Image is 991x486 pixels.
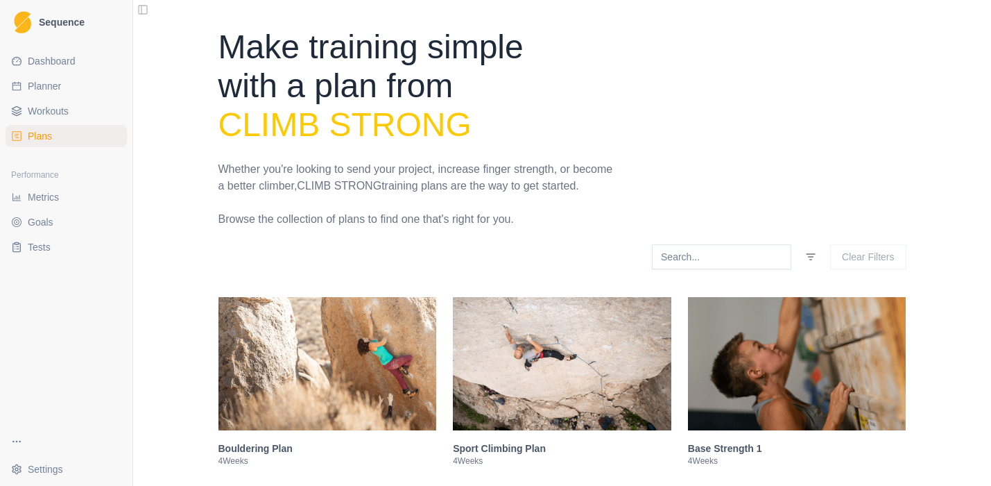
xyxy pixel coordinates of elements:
[453,455,671,467] p: 4 Weeks
[688,455,906,467] p: 4 Weeks
[6,186,127,208] a: Metrics
[6,6,127,39] a: LogoSequence
[6,100,127,122] a: Workouts
[218,106,472,143] span: Climb Strong
[28,79,61,93] span: Planner
[218,161,618,194] p: Whether you're looking to send your project, increase finger strength, or become a better climber...
[28,190,59,204] span: Metrics
[28,54,76,68] span: Dashboard
[297,180,381,192] span: Climb Strong
[6,211,127,233] a: Goals
[218,442,437,455] h3: Bouldering Plan
[6,50,127,72] a: Dashboard
[453,297,671,430] img: Sport Climbing Plan
[6,75,127,97] a: Planner
[218,28,618,144] h1: Make training simple with a plan from
[688,442,906,455] h3: Base Strength 1
[28,129,52,143] span: Plans
[6,458,127,480] button: Settings
[652,244,791,269] input: Search...
[6,164,127,186] div: Performance
[218,211,618,228] p: Browse the collection of plans to find one that's right for you.
[218,455,437,467] p: 4 Weeks
[218,297,437,430] img: Bouldering Plan
[28,215,53,229] span: Goals
[453,442,671,455] h3: Sport Climbing Plan
[688,297,906,430] img: Base Strength 1
[28,240,51,254] span: Tests
[14,11,31,34] img: Logo
[28,104,69,118] span: Workouts
[6,125,127,147] a: Plans
[6,236,127,258] a: Tests
[39,17,85,27] span: Sequence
